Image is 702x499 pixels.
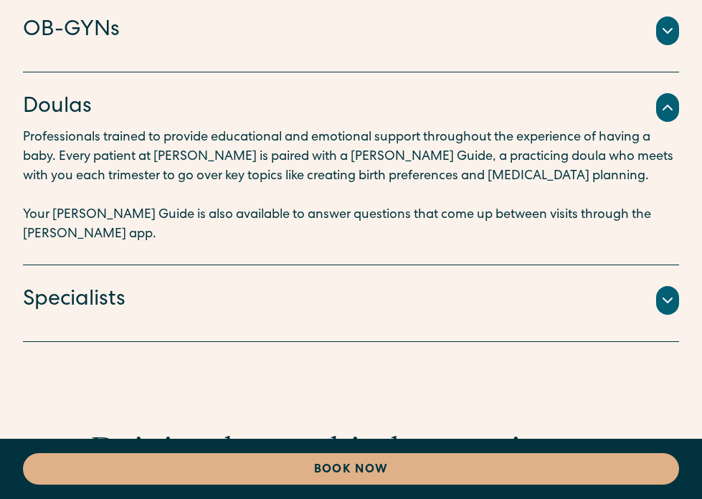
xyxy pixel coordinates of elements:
[23,128,679,244] p: Professionals trained to provide educational and emotional support throughout the experience of h...
[23,16,120,46] h4: OB-GYNs
[23,92,92,123] h4: Doulas
[23,453,679,485] a: Book Now
[23,285,125,315] h4: Specialists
